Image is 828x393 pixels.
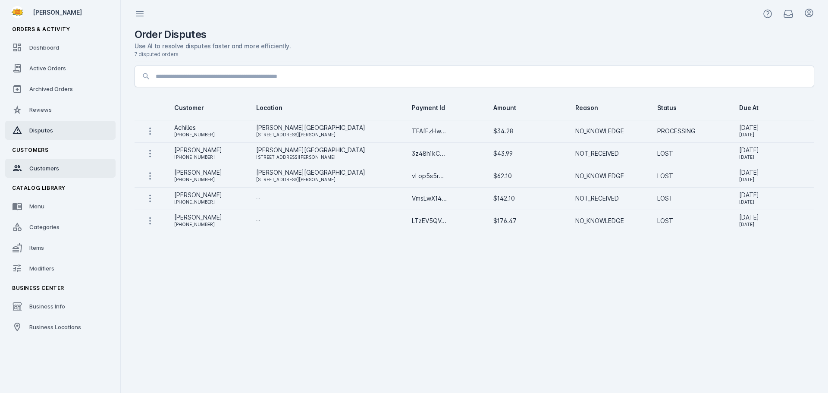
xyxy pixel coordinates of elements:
div: Due At [739,104,759,112]
div: [PERSON_NAME][GEOGRAPHIC_DATA] [256,167,398,178]
a: Dashboard [5,38,116,57]
a: Archived Orders [5,79,116,98]
div: Use AI to resolve disputes faster and more efficiently. [135,41,814,50]
div: Reason [575,104,598,112]
a: Business Info [5,297,116,316]
div: Customer [174,104,242,112]
td: PROCESSING [650,120,732,142]
div: Reason [575,104,643,112]
span: Catalog Library [12,185,66,191]
div: [STREET_ADDRESS][PERSON_NAME] [256,129,398,140]
span: Dashboard [29,44,59,51]
div: [DATE] [739,145,807,155]
div: Status [657,104,677,112]
td: $176.47 [486,210,568,232]
span: Orders & Activity [12,26,70,32]
div: LTzEV5QV... [412,216,480,226]
div: [DATE] [739,129,807,140]
h2: Order Disputes [135,28,207,41]
div: [DATE] [739,167,807,178]
div: [PERSON_NAME] [174,167,242,178]
a: Active Orders [5,59,116,78]
a: Business Locations [5,318,116,336]
div: [DATE] [739,123,807,133]
span: Customers [29,165,59,172]
div: Location [256,104,282,112]
div: [PHONE_NUMBER] [174,197,242,207]
div: Due At [739,104,807,112]
div: [PERSON_NAME][GEOGRAPHIC_DATA] [256,145,398,155]
span: Active Orders [29,65,66,72]
a: Reviews [5,100,116,119]
a: Menu [5,197,116,216]
span: Categories [29,223,60,230]
div: [PERSON_NAME][GEOGRAPHIC_DATA] [256,123,398,133]
div: 7 disputed orders [135,50,814,58]
td: NO_KNOWLEDGE [568,165,650,187]
div: [PERSON_NAME] [174,190,242,200]
div: [PERSON_NAME] [33,8,112,17]
td: NOT_RECEIVED [568,187,650,210]
div: [PERSON_NAME] [174,212,242,223]
span: Disputes [29,127,53,134]
span: Modifiers [29,265,54,272]
div: [DATE] [739,219,807,230]
div: Payment Id [412,104,480,112]
div: ... [256,192,398,202]
div: Amount [493,104,561,112]
span: Business Locations [29,324,81,330]
td: NO_KNOWLEDGE [568,210,650,232]
span: Menu [29,203,44,210]
td: LOST [650,187,732,210]
td: NOT_RECEIVED [568,142,650,165]
a: Disputes [5,121,116,140]
span: Items [29,244,44,251]
a: Categories [5,217,116,236]
td: $142.10 [486,187,568,210]
td: LOST [650,142,732,165]
div: [PHONE_NUMBER] [174,129,242,140]
td: $43.99 [486,142,568,165]
div: [PHONE_NUMBER] [174,219,242,230]
a: Customers [5,159,116,178]
a: Modifiers [5,259,116,278]
div: ... [256,214,398,224]
div: [DATE] [739,212,807,223]
a: Items [5,238,116,257]
div: [STREET_ADDRESS][PERSON_NAME] [256,174,398,185]
span: Business Center [12,285,64,291]
span: Reviews [29,106,52,113]
td: $62.10 [486,165,568,187]
div: Amount [493,104,516,112]
div: [PERSON_NAME] [174,145,242,155]
div: vLop5s5r... [412,171,480,181]
span: Customers [12,147,48,153]
div: VmsLwX14... [412,193,480,204]
div: [DATE] [739,174,807,185]
span: Archived Orders [29,85,73,92]
div: [STREET_ADDRESS][PERSON_NAME] [256,152,398,162]
div: Customer [174,104,204,112]
div: [DATE] [739,197,807,207]
td: NO_KNOWLEDGE [568,120,650,142]
td: LOST [650,165,732,187]
div: [PHONE_NUMBER] [174,152,242,162]
div: [DATE] [739,190,807,200]
div: TFAfFzHw... [412,126,480,136]
td: LOST [650,210,732,232]
div: [PHONE_NUMBER] [174,174,242,185]
div: [DATE] [739,152,807,162]
span: Business Info [29,303,65,310]
td: $34.28 [486,120,568,142]
div: Location [256,104,398,112]
div: Payment Id [412,104,445,112]
div: Status [657,104,725,112]
div: Achilles [174,123,242,133]
div: 3z48h1kC... [412,148,480,159]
